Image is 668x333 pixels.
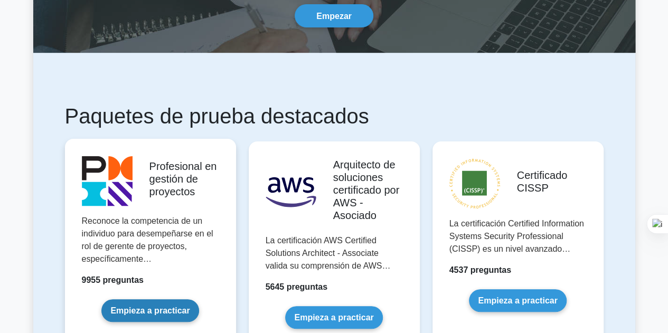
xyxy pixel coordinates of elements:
[285,306,382,329] a: Empieza a practicar
[295,4,373,27] a: Empezar
[101,299,199,322] a: Empieza a practicar
[316,12,352,21] font: Empezar
[65,104,369,128] font: Paquetes de prueba destacados
[469,289,566,312] a: Empieza a practicar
